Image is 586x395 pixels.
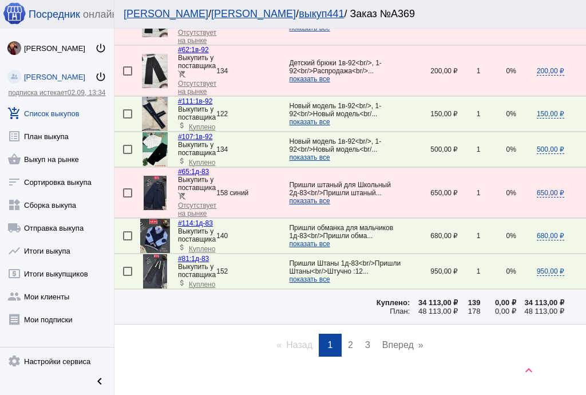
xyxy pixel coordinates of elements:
mat-icon: attach_money [178,121,186,129]
mat-icon: sort [7,175,21,189]
a: #114:1д-83 [178,219,213,227]
mat-icon: attach_money [178,157,186,165]
span: 0% [506,110,516,118]
div: [PERSON_NAME] [24,73,95,81]
span: #111: [178,97,195,105]
mat-icon: attach_money [178,243,186,251]
span: показать все [289,75,330,83]
div: Выкупить у поставщика [178,141,216,157]
img: 5SniRsxMiMKiMJ_BFlUjGyM6mqhAcIiD4l7U9725q7CPCzrpf5B9Zx9q090FdWyGCbVizzSHqbRMf2Z7aF8oFiSz.jpg [140,219,170,253]
app-description-cutted: Детский брюки 1в-92<br/>, 1-92<br/>Распродажа<br/>... [289,59,410,83]
div: 1 [458,67,480,75]
span: #81: [178,255,191,263]
img: O4awEp9LpKGYEZBxOm6KLRXQrA0SojuAgygPtFCRogdHmNS3bfFw-bnmtcqyXLVtOmoJu9Rw.jpg [7,41,21,55]
mat-icon: group [7,290,21,303]
span: #62: [178,46,191,54]
div: План: [289,307,410,315]
div: 200,00 ₽ [410,67,458,75]
a: #65:1д-83 [178,168,209,176]
span: показать все [289,118,330,126]
img: U6Gkahn68GcJLuvpH5GKYN8Yu5XMESHQFQniErlZ73nIAxZ5KYNTItIvk0RWj3Z8nRzGOANBWqXLuNPI4956jMXb.jpg [142,97,168,131]
div: 1 [458,232,480,240]
mat-icon: add_shopping_cart [7,106,21,120]
ul: Pagination [114,334,586,357]
span: 500,00 ₽ [537,145,564,154]
div: 122 [216,110,249,118]
mat-icon: power_settings_new [95,42,106,54]
div: 0,00 ₽ [481,307,516,315]
div: 1 [458,189,480,197]
span: 680,00 ₽ [537,232,564,240]
span: Отсутствует на рынке [178,80,216,96]
a: выкуп441 [299,8,344,19]
mat-icon: shopping_basket [7,152,21,166]
span: 0% [506,267,516,275]
div: 34 113,00 ₽ [410,298,458,307]
span: показать все [289,153,330,161]
div: 950,00 ₽ [410,267,458,275]
div: 139 [458,298,480,307]
div: 500,00 ₽ [410,145,458,153]
app-description-cutted: Новый модель 1в-92<br/>, 1-92<br/>Новый модель<br/... [289,102,410,126]
a: [PERSON_NAME] [211,8,296,19]
div: 1 [458,110,480,118]
div: 140 [216,232,249,240]
div: Выкупить у поставщика [178,227,216,243]
span: Отсутствует на рынке [178,29,216,45]
span: Посредник [29,9,80,21]
app-description-cutted: Пришли штаный для Школьный 2д-83<br/>Пришли штаный... [289,181,410,205]
mat-icon: attach_money [178,279,186,287]
span: #114: [178,219,195,227]
div: [PERSON_NAME] [24,44,95,53]
span: Отсутствует на рынке [178,202,216,218]
span: 200,00 ₽ [537,67,564,76]
div: 680,00 ₽ [410,232,458,240]
span: онлайн [83,9,117,21]
div: 158 синий [216,189,249,197]
div: Выкупить у поставщика [178,263,216,279]
img: evCzrUky7Gr5zWTe1EUZLyn11MYdBNP5HwRFOhBle6WsItin2oNLO-0yaUw0HdHJAm3SA1ZsE2zUB7kNQpyHnfTc.jpg [142,132,168,167]
a: #81:1д-83 [178,255,209,263]
span: 2 [348,340,353,350]
div: / / / Заказ №А369 [124,8,565,20]
span: Куплено [189,123,215,131]
mat-icon: remove_shopping_cart [178,192,186,200]
mat-icon: remove_shopping_cart [178,70,186,78]
a: [PERSON_NAME] [124,8,208,19]
span: Назад [286,340,312,350]
span: 650,00 ₽ [537,189,564,197]
div: 48 113,00 ₽ [410,307,458,315]
span: показать все [289,275,330,283]
mat-icon: local_shipping [7,221,21,235]
span: 0% [506,67,516,75]
img: YdyWhh92qBvIZ1WDoh9oQ-JhwbUuuFoHKNbamkyRKtBX_qvy-2COQSulPR7E8YUgpfXVAVFyK2nhwBgzbjxx7pLn.jpg [142,54,168,88]
span: показать все [289,197,330,205]
span: Куплено [189,159,215,167]
div: 134 [216,145,249,153]
mat-icon: power_settings_new [95,71,106,82]
img: apple-icon-60x60.png [3,2,26,25]
mat-icon: settings [7,354,21,368]
div: 48 113,00 ₽ [516,307,564,315]
img: JsQADoGmBaoxs7OyVgyf-998MA7sMZhLziQCHi-vCeiuCZj_HjswkNpsBV7s-UOz9XEmRx0Xxlw_0u9ONt05IfBw.jpg [143,254,167,289]
span: 0% [506,189,516,197]
mat-icon: local_atm [7,267,21,281]
span: 3 [365,340,370,350]
a: подписка истекает02.09, 13:34 [8,89,105,97]
a: #107:1в-92 [178,133,212,141]
div: Выкупить у поставщика [178,54,216,70]
span: Куплено [189,281,215,289]
div: 1 [458,267,480,275]
img: NeBr82KrSggxW5VZXfkHOTTWZaPIW5jgKh-W1s-uGpkRcpJByhizBm11ZNDCdh4SjAXAWdzOPvfY2k_J201__ye6.jpg [144,176,167,210]
mat-icon: receipt [7,313,21,326]
span: 1 [328,340,333,350]
span: 02.09, 13:34 [68,89,106,97]
span: Куплено [189,245,215,253]
div: 152 [216,267,249,275]
mat-icon: list_alt [7,129,21,143]
div: 134 [216,67,249,75]
img: community_200.png [7,70,21,84]
mat-icon: widgets [7,198,21,212]
span: 0% [506,232,516,240]
div: 650,00 ₽ [410,189,458,197]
